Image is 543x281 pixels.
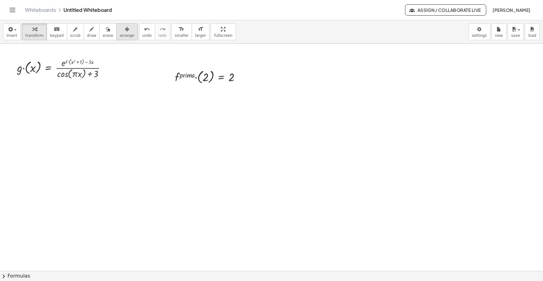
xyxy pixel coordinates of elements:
span: larger [195,33,206,38]
i: keyboard [54,26,60,33]
span: arrange [120,33,134,38]
button: transform [22,23,47,40]
span: transform [25,33,44,38]
button: save [508,23,524,40]
span: insert [7,33,17,38]
button: format_sizesmaller [171,23,192,40]
button: fullscreen [211,23,236,40]
span: draw [87,33,96,38]
button: Assign / Collaborate Live [405,4,486,16]
button: erase [99,23,116,40]
i: undo [144,26,150,33]
i: format_size [179,26,185,33]
i: redo [160,26,166,33]
a: Whiteboards [25,7,56,13]
button: [PERSON_NAME] [488,4,536,16]
span: keypad [50,33,64,38]
button: undoundo [139,23,155,40]
button: settings [469,23,490,40]
button: keyboardkeypad [47,23,67,40]
span: load [528,33,536,38]
button: redoredo [155,23,170,40]
span: undo [143,33,152,38]
button: insert [3,23,21,40]
span: scrub [70,33,81,38]
span: Assign / Collaborate Live [410,7,481,13]
i: format_size [198,26,204,33]
button: Toggle navigation [7,5,17,15]
button: load [525,23,540,40]
span: redo [158,33,167,38]
span: fullscreen [214,33,232,38]
span: [PERSON_NAME] [493,7,531,13]
button: new [492,23,507,40]
span: smaller [175,33,189,38]
span: settings [472,33,487,38]
button: draw [84,23,100,40]
button: arrange [116,23,138,40]
button: scrub [67,23,84,40]
span: erase [103,33,113,38]
span: new [495,33,503,38]
span: save [511,33,520,38]
button: format_sizelarger [192,23,209,40]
